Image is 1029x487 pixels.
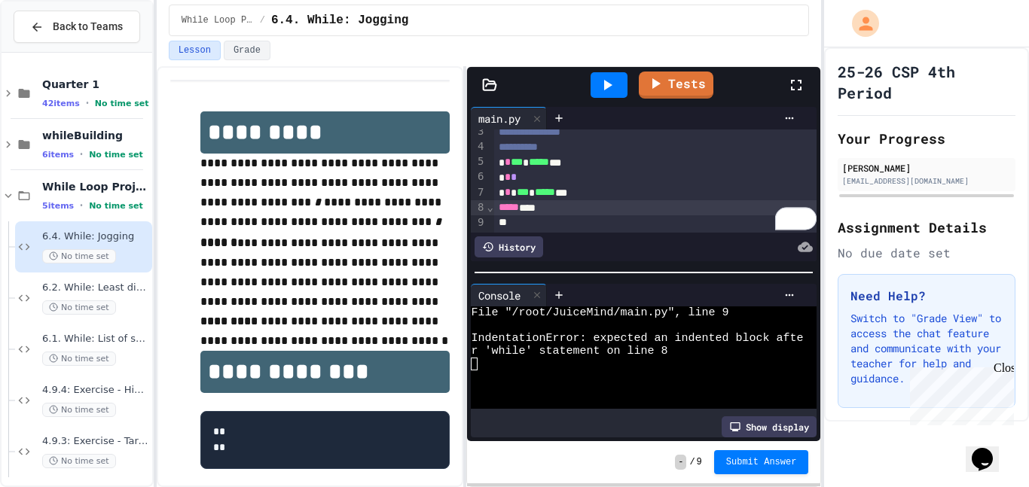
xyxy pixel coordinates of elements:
span: Quarter 1 [42,78,149,91]
iframe: chat widget [966,427,1014,472]
span: • [80,148,83,160]
button: Grade [224,41,270,60]
div: 6 [471,169,486,184]
span: No time set [42,249,116,263]
div: Console [471,284,547,306]
div: 3 [471,124,486,139]
span: whileBuilding [42,129,149,142]
button: Submit Answer [714,450,809,474]
iframe: chat widget [904,361,1014,425]
span: Submit Answer [726,456,797,468]
button: Lesson [169,41,221,60]
span: No time set [89,150,143,160]
span: 6.1. While: List of squares [42,333,149,345]
div: Show display [722,416,817,437]
div: 7 [471,185,486,200]
div: 8 [471,200,486,215]
span: No time set [42,300,116,315]
a: Tests [639,72,713,99]
span: • [80,199,83,212]
span: 6 items [42,150,74,160]
button: Back to Teams [14,11,140,43]
h1: 25-26 CSP 4th Period [838,61,1015,103]
span: 6.4. While: Jogging [42,230,149,243]
span: 6.2. While: Least divisor [42,282,149,294]
span: 4.9.3: Exercise - Target Sum [42,435,149,448]
div: 9 [471,215,486,230]
span: - [675,455,686,470]
div: Chat with us now!Close [6,6,104,96]
div: Console [471,288,528,303]
div: No due date set [838,244,1015,262]
span: No time set [89,201,143,211]
span: 9 [697,456,702,468]
span: While Loop Projects [42,180,149,193]
h2: Your Progress [838,128,1015,149]
div: 4 [471,139,486,154]
span: File "/root/JuiceMind/main.py", line 9 [471,306,728,319]
span: • [86,97,89,109]
span: Fold line [486,201,493,213]
span: No time set [42,403,116,417]
div: 5 [471,154,486,169]
div: [EMAIL_ADDRESS][DOMAIN_NAME] [842,175,1011,187]
span: r 'while' statement on line 8 [471,345,667,358]
span: While Loop Projects [182,14,254,26]
div: History [475,236,543,257]
div: To enrich screen reader interactions, please activate Accessibility in Grammarly extension settings [494,91,817,233]
h2: Assignment Details [838,217,1015,238]
span: No time set [95,99,149,108]
div: My Account [836,6,883,41]
div: main.py [471,107,547,129]
span: Back to Teams [53,19,123,35]
span: 4.9.4: Exercise - Higher or Lower I [42,384,149,397]
span: / [689,456,695,468]
span: 6.4. While: Jogging [271,11,408,29]
span: IndentationError: expected an indented block afte [471,332,803,345]
span: / [260,14,265,26]
span: No time set [42,352,116,366]
span: 42 items [42,99,80,108]
div: main.py [471,111,528,126]
div: [PERSON_NAME] [842,161,1011,175]
span: No time set [42,454,116,468]
p: Switch to "Grade View" to access the chat feature and communicate with your teacher for help and ... [850,311,1003,386]
h3: Need Help? [850,287,1003,305]
span: 5 items [42,201,74,211]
